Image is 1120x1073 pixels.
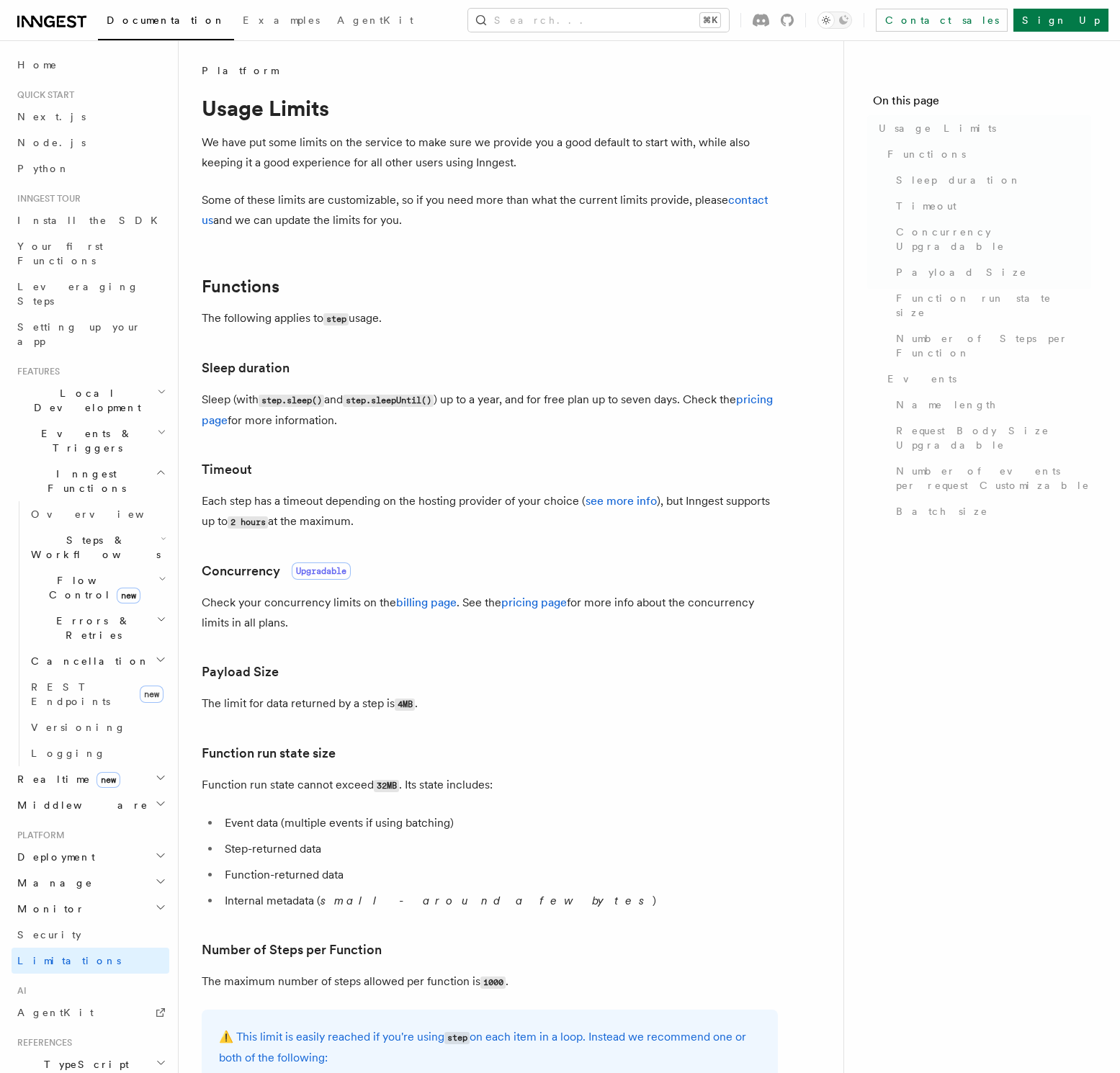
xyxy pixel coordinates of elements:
[12,386,157,415] span: Local Development
[468,9,729,32] button: Search...⌘K
[25,527,169,567] button: Steps & Workflows
[25,674,169,714] a: REST Endpointsnew
[501,596,567,609] a: pricing page
[107,14,225,26] span: Documentation
[896,265,1027,279] span: Payload Size
[323,313,349,326] code: step
[12,798,148,812] span: Middleware
[12,274,169,314] a: Leveraging Steps
[343,395,434,407] code: step.sleepUntil()
[480,977,506,989] code: 1000
[890,458,1091,498] a: Number of events per request Customizable
[202,971,778,992] p: The maximum number of steps allowed per function is .
[97,772,120,788] span: new
[337,14,413,26] span: AgentKit
[12,922,169,948] a: Security
[17,111,86,122] span: Next.js
[25,567,169,608] button: Flow Controlnew
[17,241,103,266] span: Your first Functions
[25,614,156,642] span: Errors & Retries
[896,504,988,518] span: Batch size
[890,326,1091,366] a: Number of Steps per Function
[202,743,336,763] a: Function run state size
[328,4,422,39] a: AgentKit
[896,291,1091,320] span: Function run state size
[25,533,161,562] span: Steps & Workflows
[890,498,1091,524] a: Batch size
[292,562,351,580] span: Upgradable
[12,104,169,130] a: Next.js
[873,92,1091,115] h4: On this page
[31,681,110,707] span: REST Endpoints
[12,766,169,792] button: Realtimenew
[220,839,778,859] li: Step-returned data
[12,870,169,896] button: Manage
[1013,9,1108,32] a: Sign Up
[17,321,141,347] span: Setting up your app
[12,876,93,890] span: Manage
[896,423,1091,452] span: Request Body Size Upgradable
[202,693,778,714] p: The limit for data returned by a step is .
[25,573,158,602] span: Flow Control
[12,207,169,233] a: Install the SDK
[12,156,169,181] a: Python
[12,501,169,766] div: Inngest Functions
[25,608,169,648] button: Errors & Retries
[12,467,156,495] span: Inngest Functions
[17,955,121,966] span: Limitations
[12,461,169,501] button: Inngest Functions
[98,4,234,40] a: Documentation
[202,459,252,480] a: Timeout
[25,648,169,674] button: Cancellation
[31,747,106,759] span: Logging
[220,865,778,885] li: Function-returned data
[12,985,27,997] span: AI
[31,722,126,733] span: Versioning
[12,792,169,818] button: Middleware
[896,464,1091,493] span: Number of events per request Customizable
[12,130,169,156] a: Node.js
[879,121,996,135] span: Usage Limits
[12,421,169,461] button: Events & Triggers
[12,233,169,274] a: Your first Functions
[896,225,1091,253] span: Concurrency Upgradable
[228,516,268,529] code: 2 hours
[887,372,957,386] span: Events
[887,147,966,161] span: Functions
[202,491,778,532] p: Each step has a timeout depending on the hosting provider of your choice ( ), but Inngest support...
[17,281,139,307] span: Leveraging Steps
[219,1027,761,1068] p: ⚠️ This limit is easily reached if you're using on each item in a loop. Instead we recommend one ...
[396,596,457,609] a: billing page
[12,1000,169,1025] a: AgentKit
[890,418,1091,458] a: Request Body Size Upgradable
[12,902,85,916] span: Monitor
[202,277,279,297] a: Functions
[882,366,1091,392] a: Events
[896,173,1021,187] span: Sleep duration
[395,699,415,711] code: 4MB
[17,215,166,226] span: Install the SDK
[12,193,81,205] span: Inngest tour
[890,167,1091,193] a: Sleep duration
[202,308,778,329] p: The following applies to usage.
[12,366,60,377] span: Features
[202,63,278,78] span: Platform
[890,219,1091,259] a: Concurrency Upgradable
[25,654,150,668] span: Cancellation
[896,199,957,213] span: Timeout
[220,813,778,833] li: Event data (multiple events if using batching)
[12,844,169,870] button: Deployment
[202,593,778,633] p: Check your concurrency limits on the . See the for more info about the concurrency limits in all ...
[444,1032,470,1044] code: step
[234,4,328,39] a: Examples
[25,501,169,527] a: Overview
[17,929,81,940] span: Security
[17,163,70,174] span: Python
[896,398,997,412] span: Name length
[202,390,778,431] p: Sleep (with and ) up to a year, and for free plan up to seven days. Check the for more information.
[586,494,657,508] a: see more info
[12,772,120,786] span: Realtime
[202,940,382,960] a: Number of Steps per Function
[17,137,86,148] span: Node.js
[882,141,1091,167] a: Functions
